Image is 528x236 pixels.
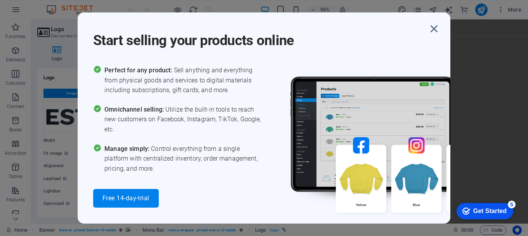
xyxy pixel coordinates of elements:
[104,106,165,113] span: Omnichannel selling:
[104,65,264,95] span: Sell anything and everything from physical goods and services to digital materials including subs...
[104,105,264,135] span: Utilize the built-in tools to reach new customers on Facebook, Instagram, TikTok, Google, etc.
[102,195,149,201] span: Free 14-day-trial
[278,65,511,235] img: promo_image.png
[104,145,151,152] span: Manage simply:
[23,9,56,16] div: Get Started
[93,22,427,50] h1: Start selling your products online
[104,144,264,174] span: Control everything from a single platform with centralized inventory, order management, pricing, ...
[57,2,65,9] div: 5
[93,189,159,208] button: Free 14-day-trial
[104,66,174,74] span: Perfect for any product:
[6,4,63,20] div: Get Started 5 items remaining, 0% complete
[19,213,26,220] button: 2
[19,203,26,209] button: 1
